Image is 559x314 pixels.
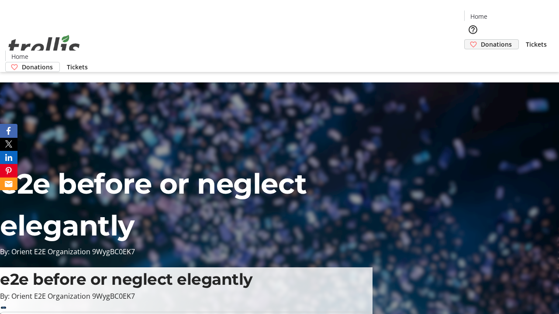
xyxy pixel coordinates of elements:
a: Donations [464,39,519,49]
img: Orient E2E Organization 9WygBC0EK7's Logo [5,25,83,69]
a: Home [6,52,34,61]
button: Cart [464,49,482,67]
a: Donations [5,62,60,72]
span: Tickets [67,62,88,72]
a: Tickets [60,62,95,72]
a: Tickets [519,40,554,49]
a: Home [465,12,493,21]
span: Donations [481,40,512,49]
span: Home [11,52,28,61]
span: Tickets [526,40,547,49]
span: Home [470,12,487,21]
span: Donations [22,62,53,72]
button: Help [464,21,482,38]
